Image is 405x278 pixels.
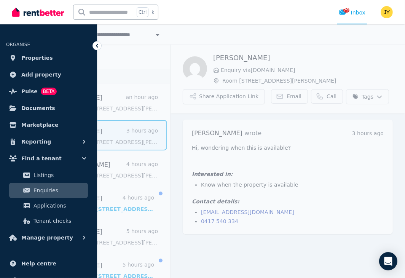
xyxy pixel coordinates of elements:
[33,171,85,180] span: Listings
[183,89,265,104] button: Share Application Link
[9,198,88,213] a: Applications
[12,6,64,18] img: RentBetter
[311,89,343,104] a: Call
[343,8,349,13] span: 79
[9,168,88,183] a: Listings
[287,93,301,100] span: Email
[222,77,393,85] span: Room [STREET_ADDRESS][PERSON_NAME]
[271,89,308,104] a: Email
[52,227,158,246] a: [PERSON_NAME]5 hours agoEnquiry:Room [STREET_ADDRESS][PERSON_NAME].
[24,24,174,45] nav: Breadcrumb
[21,137,51,146] span: Reporting
[6,134,91,149] button: Reporting
[346,89,389,104] button: Tags
[9,213,88,228] a: Tenant checks
[6,230,91,245] button: Manage property
[244,129,261,137] span: wrote
[192,198,384,205] h4: Contact details:
[381,6,393,18] img: JIAN YU
[52,127,158,146] a: [PERSON_NAME]3 hours agoEnquiry:Room [STREET_ADDRESS][PERSON_NAME].
[379,252,397,270] div: Open Intercom Messenger
[221,66,393,74] span: Enquiry via [DOMAIN_NAME]
[21,120,58,129] span: Marketplace
[352,130,384,136] time: 3 hours ago
[33,201,85,210] span: Applications
[201,218,238,224] a: 0417 540 334
[9,183,88,198] a: Enquiries
[21,87,38,96] span: Pulse
[33,216,85,225] span: Tenant checks
[21,259,56,268] span: Help centre
[6,50,91,66] a: Properties
[327,93,336,100] span: Call
[137,7,148,17] span: Ctrl
[6,42,30,47] span: ORGANISE
[6,67,91,82] a: Add property
[21,154,62,163] span: Find a tenant
[41,88,57,95] span: BETA
[6,151,91,166] button: Find a tenant
[6,256,91,271] a: Help centre
[201,181,384,189] li: Know when the property is available
[192,129,242,137] span: [PERSON_NAME]
[21,70,61,79] span: Add property
[192,144,384,152] pre: Hi, wondering when this is available?
[183,56,207,81] img: Tara
[21,53,53,62] span: Properties
[352,93,373,101] span: Tags
[52,93,158,112] a: [PERSON_NAME]an hour agoEnquiry:Room [STREET_ADDRESS][PERSON_NAME].
[21,233,73,242] span: Manage property
[6,117,91,133] a: Marketplace
[213,53,393,63] h1: [PERSON_NAME]
[6,101,91,116] a: Documents
[33,186,85,195] span: Enquiries
[21,104,55,113] span: Documents
[52,194,154,213] a: [PERSON_NAME]4 hours agoEnquiry:Room [STREET_ADDRESS][PERSON_NAME].
[201,209,294,215] a: [EMAIL_ADDRESS][DOMAIN_NAME]
[151,9,154,15] span: k
[192,170,384,178] h4: Interested in:
[6,84,91,99] a: PulseBETA
[339,9,365,16] div: Inbox
[52,160,158,179] a: Al-[PERSON_NAME]4 hours agoEnquiry:Room [STREET_ADDRESS][PERSON_NAME].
